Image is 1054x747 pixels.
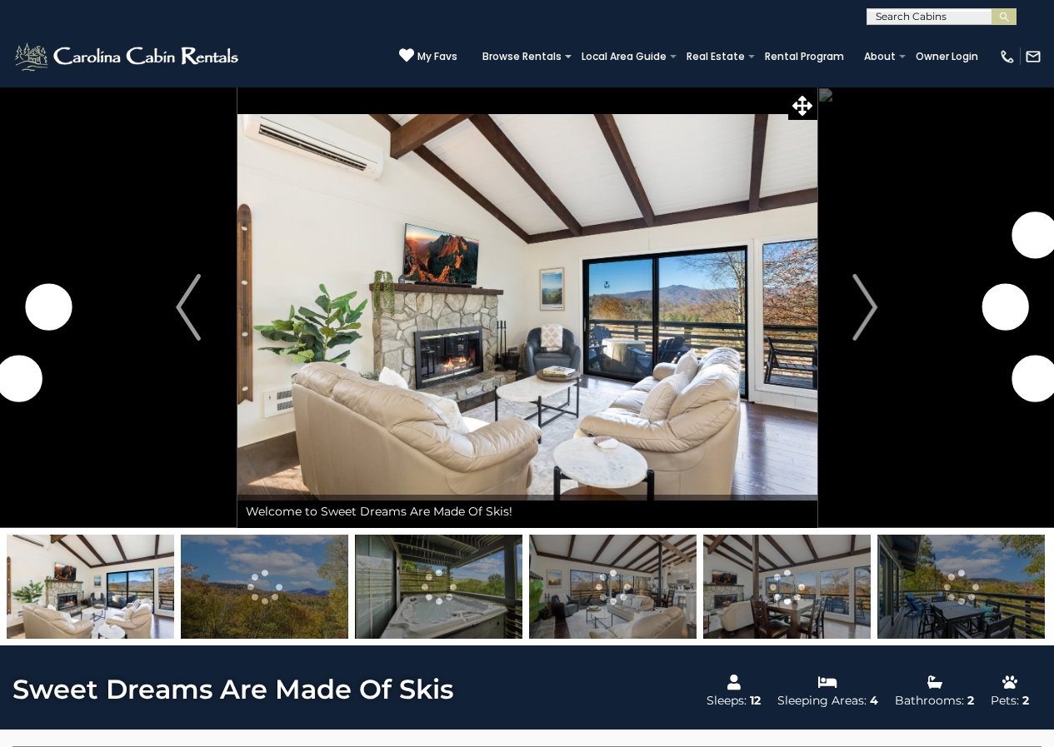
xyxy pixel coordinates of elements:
[853,274,878,341] img: arrow
[237,495,817,528] div: Welcome to Sweet Dreams Are Made Of Skis!
[7,535,174,639] img: 167530462
[417,49,457,64] span: My Favs
[474,45,570,68] a: Browse Rentals
[529,535,697,639] img: 167530463
[703,535,871,639] img: 167530466
[817,87,914,528] button: Next
[12,40,243,73] img: White-1-2.png
[999,48,1016,65] img: phone-regular-white.png
[907,45,987,68] a: Owner Login
[139,87,237,528] button: Previous
[856,45,904,68] a: About
[1025,48,1042,65] img: mail-regular-white.png
[573,45,675,68] a: Local Area Guide
[399,47,457,65] a: My Favs
[757,45,852,68] a: Rental Program
[678,45,753,68] a: Real Estate
[181,535,348,639] img: 167390720
[176,274,201,341] img: arrow
[355,535,522,639] img: 168962302
[877,535,1045,639] img: 167390716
